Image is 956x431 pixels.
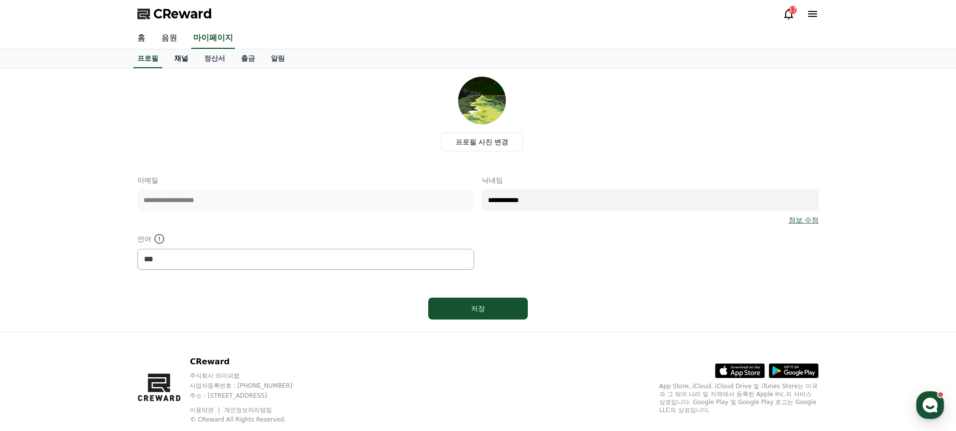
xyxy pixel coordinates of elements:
[448,304,508,314] div: 저장
[659,382,819,414] p: App Store, iCloud, iCloud Drive 및 iTunes Store는 미국과 그 밖의 나라 및 지역에서 등록된 Apple Inc.의 서비스 상표입니다. Goo...
[783,8,795,20] a: 17
[482,175,819,185] p: 닉네임
[458,77,506,124] img: profile_image
[137,233,474,245] p: 언어
[166,49,196,68] a: 채널
[263,49,293,68] a: 알림
[224,407,272,414] a: 개인정보처리방침
[190,407,221,414] a: 이용약관
[233,49,263,68] a: 출금
[91,331,103,339] span: 대화
[190,392,311,400] p: 주소 : [STREET_ADDRESS]
[190,416,311,424] p: © CReward All Rights Reserved.
[190,356,311,368] p: CReward
[441,132,523,151] label: 프로필 사진 변경
[196,49,233,68] a: 정산서
[153,28,185,49] a: 음원
[128,316,191,340] a: 설정
[190,382,311,390] p: 사업자등록번호 : [PHONE_NUMBER]
[31,330,37,338] span: 홈
[137,6,212,22] a: CReward
[133,49,162,68] a: 프로필
[789,215,819,225] a: 정보 수정
[3,316,66,340] a: 홈
[190,372,311,380] p: 주식회사 와이피랩
[153,6,212,22] span: CReward
[129,28,153,49] a: 홈
[154,330,166,338] span: 설정
[137,175,474,185] p: 이메일
[66,316,128,340] a: 대화
[191,28,235,49] a: 마이페이지
[428,298,528,320] button: 저장
[789,6,797,14] div: 17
